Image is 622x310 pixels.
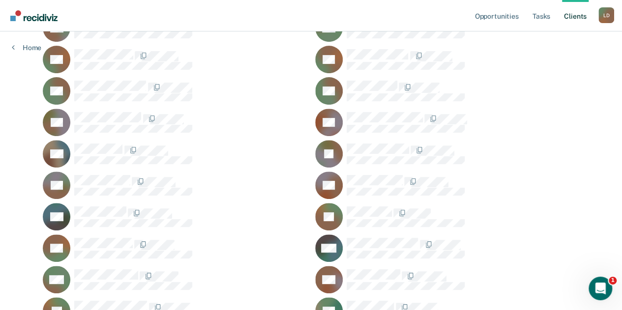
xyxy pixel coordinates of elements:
div: L D [598,7,614,23]
button: Profile dropdown button [598,7,614,23]
a: Home [12,43,41,52]
span: 1 [609,277,617,284]
iframe: Intercom live chat [589,277,612,300]
img: Recidiviz [10,10,58,21]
